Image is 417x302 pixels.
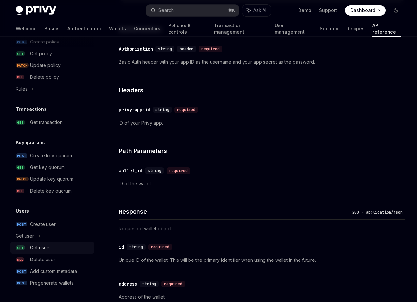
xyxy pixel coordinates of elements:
[350,7,375,14] span: Dashboard
[199,46,222,52] div: required
[119,225,405,233] p: Requested wallet object.
[30,61,61,69] div: Update policy
[119,46,153,52] div: Authorization
[298,7,311,14] a: Demo
[16,21,37,37] a: Welcome
[119,107,150,113] div: privy-app-id
[30,267,77,275] div: Add custom metadata
[16,75,24,80] span: DEL
[148,168,161,173] span: string
[319,7,337,14] a: Support
[228,8,235,13] span: ⌘ K
[10,185,94,197] a: DELDelete key quorum
[30,244,51,252] div: Get users
[161,281,185,287] div: required
[16,51,25,56] span: GET
[10,150,94,161] a: POSTCreate key quorum
[10,161,94,173] a: GETGet key quorum
[119,146,405,155] h4: Path Parameters
[16,207,29,215] h5: Users
[119,58,405,66] p: Basic Auth header with your app ID as the username and your app secret as the password.
[214,21,267,37] a: Transaction management
[158,7,177,14] div: Search...
[253,7,266,14] span: Ask AI
[109,21,126,37] a: Wallets
[10,242,94,254] a: GETGet users
[30,152,72,159] div: Create key quorum
[30,50,52,58] div: Get policy
[320,21,338,37] a: Security
[242,5,271,16] button: Ask AI
[167,167,190,174] div: required
[119,207,350,216] h4: Response
[180,46,193,52] span: header
[67,21,101,37] a: Authentication
[10,173,94,185] a: PATCHUpdate key quorum
[30,163,65,171] div: Get key quorum
[275,21,312,37] a: User management
[30,175,73,183] div: Update key quorum
[119,244,124,250] div: id
[10,116,94,128] a: GETGet transaction
[346,21,365,37] a: Recipes
[30,187,72,195] div: Delete key quorum
[30,118,63,126] div: Get transaction
[155,107,169,112] span: string
[16,63,29,68] span: PATCH
[174,107,198,113] div: required
[119,256,405,264] p: Unique ID of the wallet. This will be the primary identifier when using the wallet in the future.
[16,120,25,125] span: GET
[345,5,386,16] a: Dashboard
[10,218,94,230] a: POSTCreate user
[16,85,27,93] div: Rules
[146,5,239,16] button: Search...⌘K
[10,277,94,289] a: POSTPregenerate wallets
[16,105,46,113] h5: Transactions
[148,244,172,250] div: required
[16,165,25,170] span: GET
[158,46,172,52] span: string
[10,59,94,71] a: PATCHUpdate policy
[16,245,25,250] span: GET
[30,220,56,228] div: Create user
[16,269,27,274] span: POST
[16,222,27,227] span: POST
[10,254,94,265] a: DELDelete user
[119,293,405,301] p: Address of the wallet.
[30,279,74,287] div: Pregenerate wallets
[16,139,46,146] h5: Key quorums
[119,281,137,287] div: address
[10,48,94,59] a: GETGet policy
[391,5,401,16] button: Toggle dark mode
[10,71,94,83] a: DELDelete policy
[350,209,405,216] div: 200 - application/json
[16,257,24,262] span: DEL
[16,177,29,182] span: PATCH
[372,21,401,37] a: API reference
[16,153,27,158] span: POST
[168,21,206,37] a: Policies & controls
[129,244,143,250] span: string
[16,281,27,286] span: POST
[119,180,405,188] p: ID of the wallet.
[30,256,55,263] div: Delete user
[119,167,142,174] div: wallet_id
[142,281,156,287] span: string
[16,6,56,15] img: dark logo
[119,119,405,127] p: ID of your Privy app.
[119,86,405,94] h4: Headers
[45,21,60,37] a: Basics
[10,265,94,277] a: POSTAdd custom metadata
[16,232,34,240] div: Get user
[30,73,59,81] div: Delete policy
[134,21,160,37] a: Connectors
[16,189,24,193] span: DEL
